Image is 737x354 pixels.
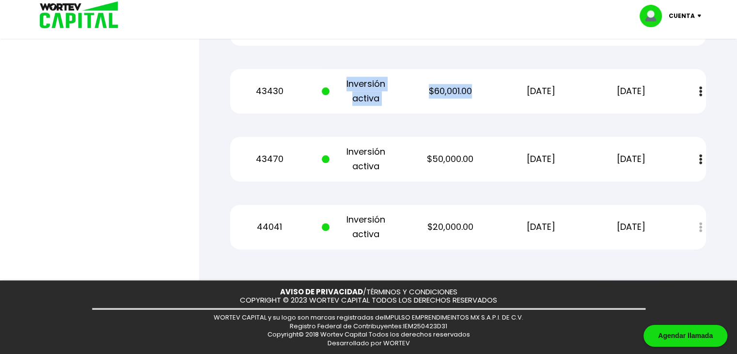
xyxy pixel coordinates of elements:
p: 44041 [231,220,307,234]
img: profile-image [640,5,669,27]
p: $20,000.00 [412,220,488,234]
p: Inversión activa [322,145,398,174]
p: [DATE] [502,152,579,166]
p: / [280,288,457,296]
a: AVISO DE PRIVACIDAD [280,287,363,297]
p: Cuenta [669,9,695,23]
img: icon-down [695,15,708,17]
p: [DATE] [593,152,669,166]
p: [DATE] [502,220,579,234]
span: WORTEV CAPITAL y su logo son marcas registradas de IMPULSO EMPRENDIMEINTOS MX S.A.P.I. DE C.V. [214,313,523,322]
a: TÉRMINOS Y CONDICIONES [366,287,457,297]
p: Inversión activa [322,212,398,241]
p: [DATE] [502,84,579,98]
p: 43430 [231,84,307,98]
p: $50,000.00 [412,152,488,166]
p: [DATE] [593,220,669,234]
p: COPYRIGHT © 2023 WORTEV CAPITAL TODOS LOS DERECHOS RESERVADOS [240,296,497,305]
span: Registro Federal de Contribuyentes: IEM250423D31 [290,322,447,331]
span: Desarrollado por WORTEV [328,338,410,348]
div: Agendar llamada [643,325,727,347]
p: 43470 [231,152,307,166]
p: [DATE] [593,84,669,98]
p: $60,001.00 [412,84,488,98]
p: Inversión activa [322,77,398,106]
span: Copyright© 2018 Wortev Capital Todos los derechos reservados [267,330,470,339]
